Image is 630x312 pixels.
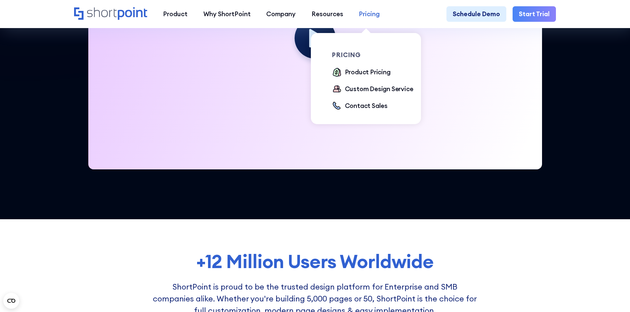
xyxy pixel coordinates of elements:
a: Schedule Demo [446,6,506,22]
div: Pricing [359,9,380,19]
iframe: Chat Widget [511,235,630,312]
button: Open CMP widget [3,293,19,309]
a: Why ShortPoint [195,6,259,22]
div: Product [163,9,188,19]
a: Custom Design Service [332,84,413,95]
a: Resources [304,6,351,22]
a: Product [155,6,195,22]
div: pricing [332,52,420,58]
a: Pricing [351,6,388,22]
a: Product Pricing [332,67,390,78]
a: Home [74,7,147,21]
div: Company [266,9,296,19]
div: Product Pricing [345,67,391,77]
div: Widget συνομιλίας [511,235,630,312]
a: Company [258,6,304,22]
div: Custom Design Service [345,84,413,94]
a: Contact Sales [332,101,388,112]
div: Resources [312,9,343,19]
div: Why ShortPoint [203,9,251,19]
div: Contact Sales [345,101,388,111]
h2: +12 Million Users Worldwide [63,251,567,272]
a: Start Trial [513,6,556,22]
